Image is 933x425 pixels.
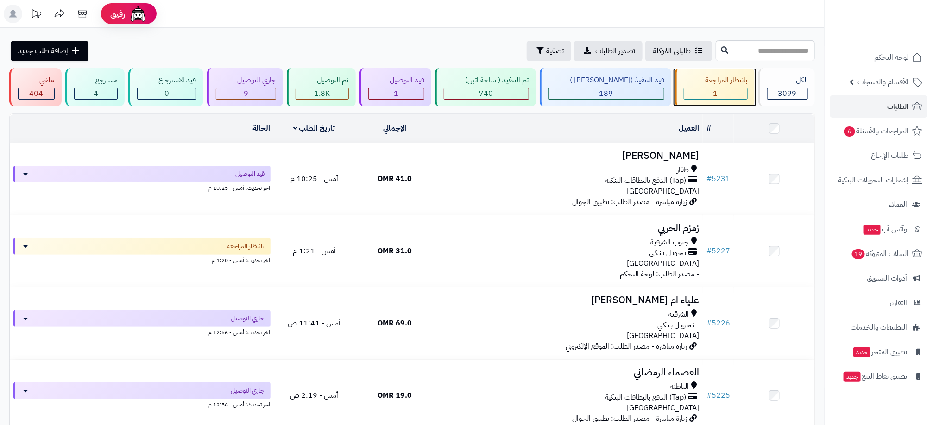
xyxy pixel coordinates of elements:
[7,68,63,106] a: ملغي 404
[830,218,927,240] a: وآتس آبجديد
[314,88,330,99] span: 1.8K
[18,45,68,56] span: إضافة طلب جديد
[713,88,718,99] span: 1
[863,223,907,236] span: وآتس آب
[433,68,538,106] a: تم التنفيذ ( ساحة اتين) 740
[378,173,412,184] span: 41.0 OMR
[627,330,699,341] span: [GEOGRAPHIC_DATA]
[649,248,686,258] span: تـحـويـل بـنـكـي
[706,173,712,184] span: #
[288,318,340,329] span: أمس - 11:41 ص
[887,100,908,113] span: الطلبات
[870,26,924,45] img: logo-2.png
[13,182,271,192] div: اخر تحديث: أمس - 10:25 م
[830,316,927,338] a: التطبيقات والخدمات
[871,149,908,162] span: طلبات الإرجاع
[830,144,927,167] a: طلبات الإرجاع
[18,75,55,86] div: ملغي
[677,165,689,175] span: ظفار
[236,169,265,179] span: قيد التوصيل
[684,75,748,86] div: بانتظار المراجعة
[830,95,927,118] a: الطلبات
[444,88,529,99] div: 740
[19,88,54,99] div: 404
[830,194,927,216] a: العملاء
[843,125,908,137] span: المراجعات والأسئلة
[684,88,747,99] div: 1
[11,41,88,61] a: إضافة طلب جديد
[874,51,908,64] span: لوحة التحكم
[439,223,699,233] h3: زمزم الحربي
[830,169,927,191] a: إشعارات التحويلات البنكية
[253,123,271,134] a: الحالة
[566,341,687,352] span: زيارة مباشرة - مصدر الطلب: الموقع الإلكتروني
[706,390,712,401] span: #
[378,390,412,401] span: 19.0 OMR
[670,381,689,392] span: الباطنة
[129,5,147,23] img: ai-face.png
[110,8,125,19] span: رفيق
[830,243,927,265] a: السلات المتروكة19
[706,318,712,329] span: #
[231,314,265,323] span: جاري التوصيل
[843,370,907,383] span: تطبيق نقاط البيع
[285,68,358,106] a: تم التوصيل 1.8K
[13,327,271,337] div: اخر تحديث: أمس - 12:56 م
[137,75,196,86] div: قيد الاسترجاع
[830,267,927,289] a: أدوات التسويق
[527,41,571,61] button: تصفية
[231,386,265,395] span: جاري التوصيل
[227,242,265,251] span: بانتظار المراجعة
[830,120,927,142] a: المراجعات والأسئلة6
[368,75,425,86] div: قيد التوصيل
[435,215,703,287] td: - مصدر الطلب: لوحة التحكم
[378,245,412,256] span: 31.0 OMR
[838,174,908,187] span: إشعارات التحويلات البنكية
[296,88,348,99] div: 1751
[439,295,699,306] h3: علياء ام [PERSON_NAME]
[75,88,118,99] div: 4
[830,46,927,69] a: لوحة التحكم
[13,255,271,264] div: اخر تحديث: أمس - 1:20 م
[778,88,797,99] span: 3099
[29,88,43,99] span: 404
[706,173,730,184] a: #5231
[126,68,205,106] a: قيد الاسترجاع 0
[439,150,699,161] h3: [PERSON_NAME]
[244,88,248,99] span: 9
[479,88,493,99] span: 740
[668,309,689,320] span: الشرقية
[706,245,712,256] span: #
[599,88,613,99] span: 189
[94,88,98,99] span: 4
[830,365,927,387] a: تطبيق نقاط البيعجديد
[605,392,686,403] span: (Tap) الدفع بالبطاقات البنكية
[851,247,908,260] span: السلات المتروكة
[290,390,338,401] span: أمس - 2:19 ص
[852,345,907,358] span: تطبيق المتجر
[216,75,277,86] div: جاري التوصيل
[706,245,730,256] a: #5227
[851,321,907,334] span: التطبيقات والخدمات
[296,75,349,86] div: تم التوصيل
[595,45,635,56] span: تصدير الطلبات
[546,45,564,56] span: تصفية
[830,341,927,363] a: تطبيق المتجرجديد
[378,318,412,329] span: 69.0 OMR
[706,390,730,401] a: #5225
[293,245,336,256] span: أمس - 1:21 م
[889,198,907,211] span: العملاء
[673,68,756,106] a: بانتظار المراجعة 1
[549,88,664,99] div: 189
[74,75,118,86] div: مسترجع
[857,75,908,88] span: الأقسام والمنتجات
[13,399,271,409] div: اخر تحديث: أمس - 12:56 م
[706,318,730,329] a: #5226
[383,123,406,134] a: الإجمالي
[650,237,689,248] span: جنوب الشرقية
[864,225,881,235] span: جديد
[290,173,338,184] span: أمس - 10:25 م
[653,45,691,56] span: طلباتي المُوكلة
[216,88,276,99] div: 9
[830,292,927,314] a: التقارير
